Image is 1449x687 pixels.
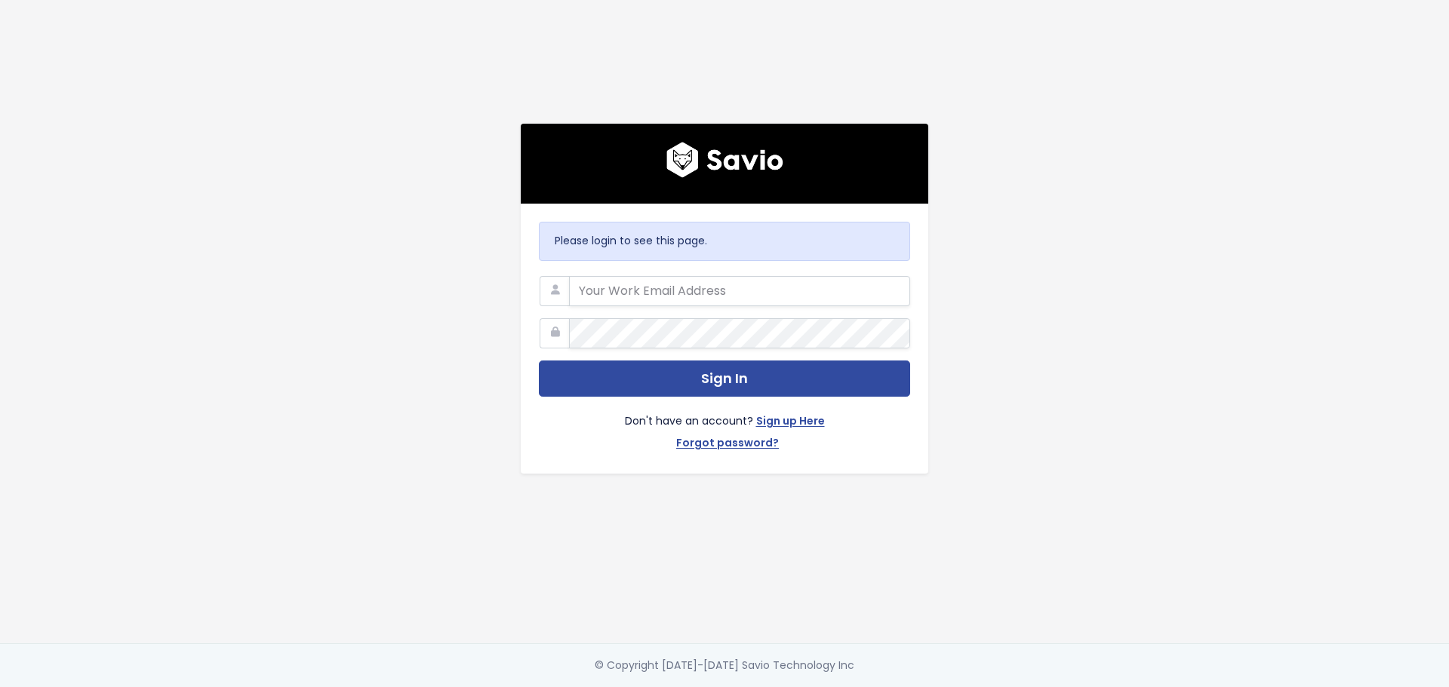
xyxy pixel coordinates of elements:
div: © Copyright [DATE]-[DATE] Savio Technology Inc [595,656,854,675]
p: Please login to see this page. [555,232,894,250]
input: Your Work Email Address [569,276,910,306]
div: Don't have an account? [539,397,910,455]
a: Sign up Here [756,412,825,434]
img: logo600x187.a314fd40982d.png [666,142,783,178]
a: Forgot password? [676,434,779,455]
button: Sign In [539,360,910,397]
